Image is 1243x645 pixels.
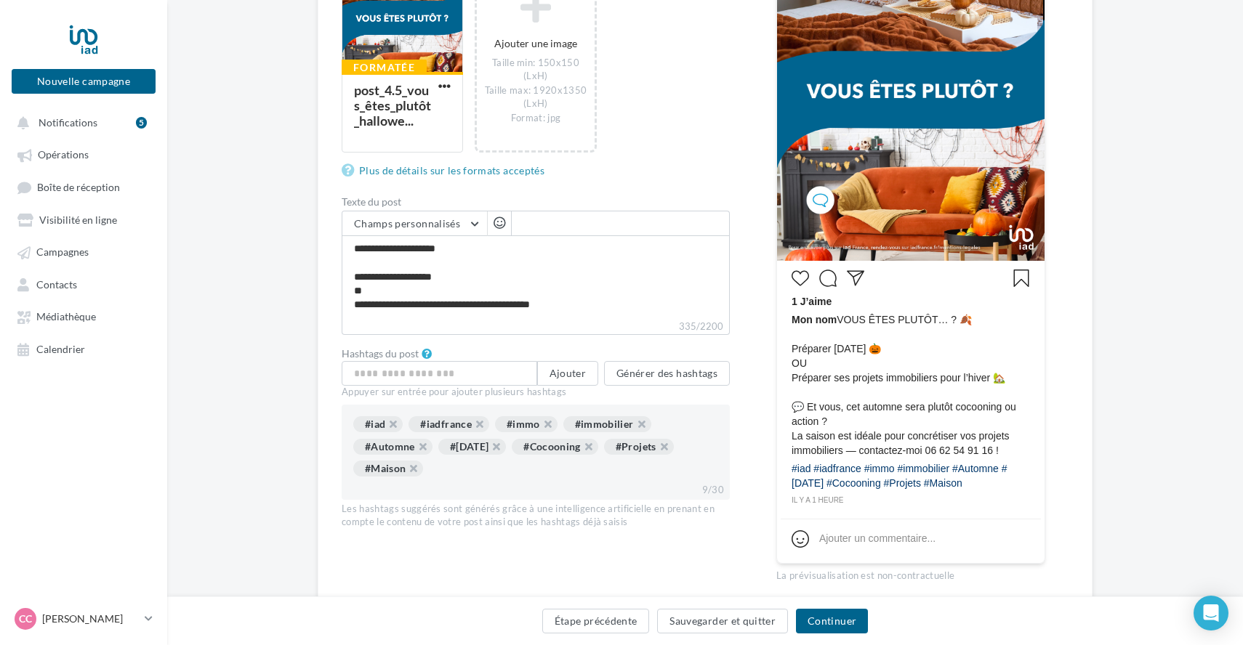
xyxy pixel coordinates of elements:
div: il y a 1 heure [792,494,1030,507]
div: post_4.5_vous_êtes_plutôt_hallowe... [354,82,431,129]
label: 335/2200 [342,319,730,335]
a: Boîte de réception [9,174,158,200]
span: Opérations [38,149,89,161]
div: Formatée [342,60,427,76]
button: Champs personnalisés [342,211,487,236]
button: Continuer [796,609,868,633]
div: 9/30 [696,481,730,500]
div: Appuyer sur entrée pour ajouter plusieurs hashtags [342,386,730,399]
div: #immobilier [563,416,651,432]
button: Étape précédente [542,609,650,633]
button: Notifications 5 [9,109,153,135]
svg: J’aime [792,269,809,287]
button: Sauvegarder et quitter [657,609,788,633]
svg: Emoji [792,530,809,548]
span: Calendrier [36,343,85,355]
a: Médiathèque [9,303,158,329]
span: Champs personnalisés [354,217,460,230]
div: Ajouter un commentaire... [819,531,936,545]
span: Campagnes [36,246,89,259]
a: Campagnes [9,238,158,264]
label: Hashtags du post [342,349,419,359]
a: Opérations [9,141,158,167]
div: 5 [136,117,147,129]
span: Boîte de réception [37,181,120,193]
div: #Automne [353,439,433,455]
span: Contacts [36,278,77,291]
span: Visibilité en ligne [39,214,117,226]
a: Plus de détails sur les formats acceptés [342,162,550,179]
div: La prévisualisation est non-contractuelle [776,564,1045,583]
button: Ajouter [537,361,598,386]
button: Générer des hashtags [604,361,730,386]
a: CC [PERSON_NAME] [12,605,156,633]
svg: Enregistrer [1013,269,1030,287]
div: 1 J’aime [792,294,1030,312]
div: Open Intercom Messenger [1194,596,1228,630]
div: #Projets [604,439,674,455]
div: #Cocooning [512,439,598,455]
a: Visibilité en ligne [9,206,158,232]
div: #iad #iadfrance #immo #immobilier #Automne #[DATE] #Cocooning #Projets #Maison [792,461,1030,494]
span: VOUS ÊTES PLUTÔT… ? 🍂 Préparer [DATE] 🎃 OU Préparer ses projets immobiliers pour l’hiver 🏡 💬 Et v... [792,312,1030,458]
span: Notifications [39,116,97,129]
span: Mon nom [792,314,837,325]
a: Contacts [9,271,158,297]
div: #iad [353,416,403,432]
div: Les hashtags suggérés sont générés grâce à une intelligence artificielle en prenant en compte le ... [342,503,730,529]
svg: Commenter [819,269,837,287]
div: #immo [495,416,558,432]
span: CC [19,612,32,626]
div: #iadfrance [409,416,489,432]
a: Calendrier [9,336,158,362]
label: Texte du post [342,197,730,207]
button: Nouvelle campagne [12,69,156,94]
svg: Partager la publication [847,269,864,287]
div: #[DATE] [438,439,506,455]
div: #Maison [353,461,423,476]
p: [PERSON_NAME] [42,612,139,626]
span: Médiathèque [36,311,96,323]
